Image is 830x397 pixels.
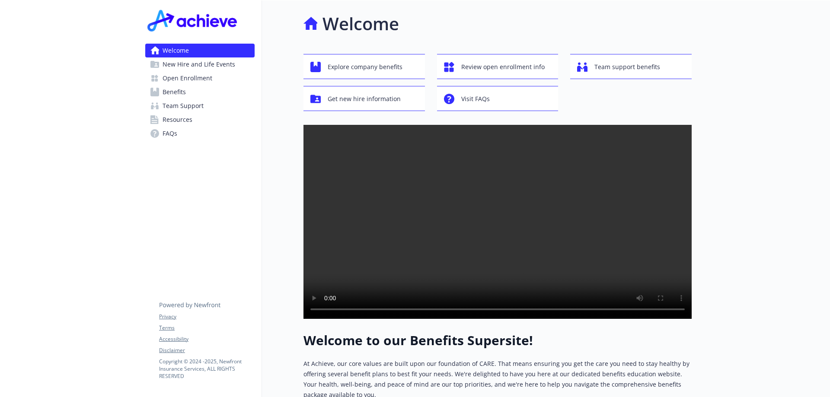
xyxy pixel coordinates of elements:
p: Copyright © 2024 - 2025 , Newfront Insurance Services, ALL RIGHTS RESERVED [159,358,254,380]
span: Team Support [163,99,204,113]
button: Get new hire information [303,86,425,111]
h1: Welcome [322,11,399,37]
a: Welcome [145,44,255,57]
a: Disclaimer [159,346,254,354]
span: Open Enrollment [163,71,212,85]
span: Benefits [163,85,186,99]
span: Visit FAQs [461,91,490,107]
h1: Welcome to our Benefits Supersite! [303,333,692,348]
a: Accessibility [159,335,254,343]
a: Terms [159,324,254,332]
span: Resources [163,113,192,127]
span: Explore company benefits [328,59,402,75]
a: Open Enrollment [145,71,255,85]
button: Review open enrollment info [437,54,559,79]
span: FAQs [163,127,177,140]
button: Explore company benefits [303,54,425,79]
a: FAQs [145,127,255,140]
span: Review open enrollment info [461,59,545,75]
a: Privacy [159,313,254,321]
a: Resources [145,113,255,127]
a: New Hire and Life Events [145,57,255,71]
a: Benefits [145,85,255,99]
button: Visit FAQs [437,86,559,111]
button: Team support benefits [570,54,692,79]
span: Team support benefits [594,59,660,75]
span: Welcome [163,44,189,57]
a: Team Support [145,99,255,113]
span: Get new hire information [328,91,401,107]
span: New Hire and Life Events [163,57,235,71]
